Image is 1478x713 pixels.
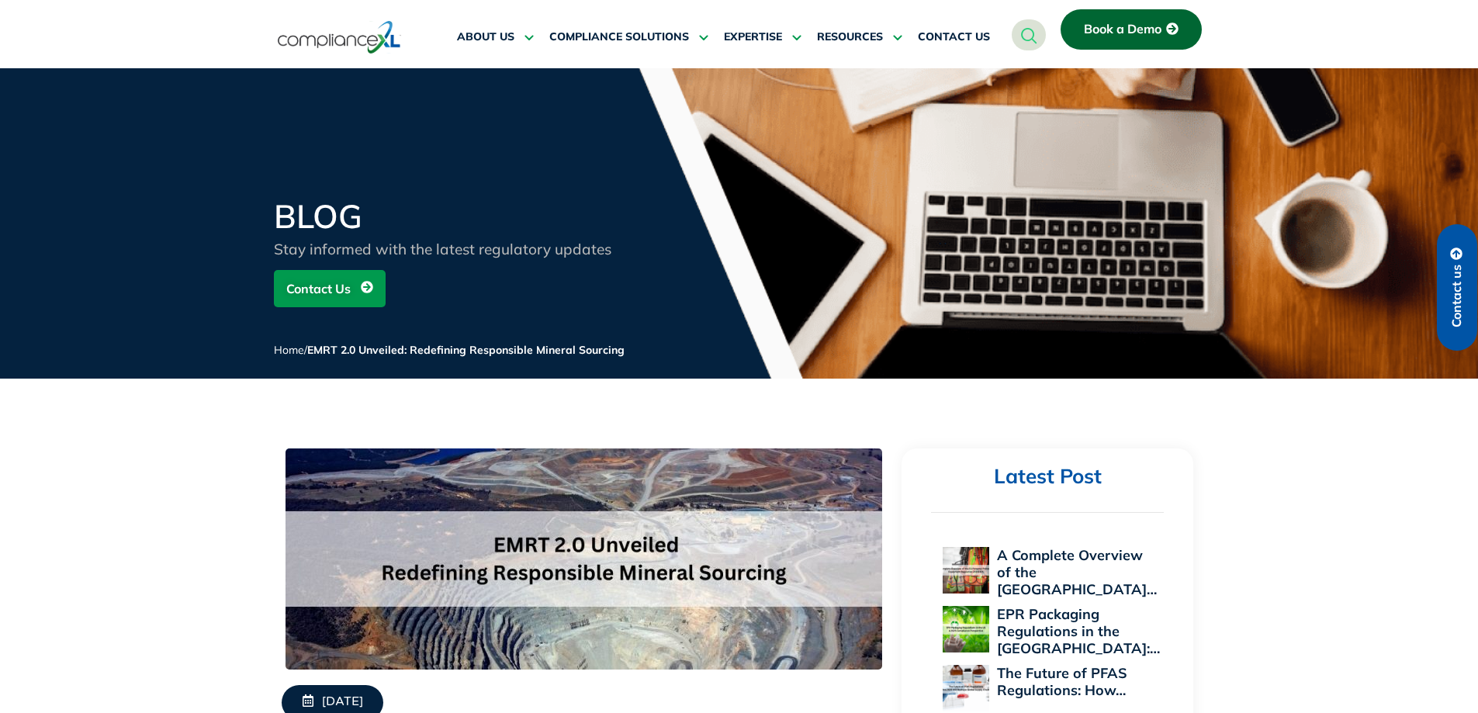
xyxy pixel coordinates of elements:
[943,665,989,711] img: The Future of PFAS Regulations: How 2025 Will Reshape Global Supply Chains
[278,19,401,55] img: logo-one.svg
[1061,9,1202,50] a: Book a Demo
[274,240,611,258] span: Stay informed with the latest regulatory updates
[549,30,689,44] span: COMPLIANCE SOLUTIONS
[1012,19,1046,50] a: navsearch-button
[1084,22,1161,36] span: Book a Demo
[997,546,1157,598] a: A Complete Overview of the [GEOGRAPHIC_DATA]…
[274,270,386,307] a: Contact Us
[549,19,708,56] a: COMPLIANCE SOLUTIONS
[307,343,625,357] span: EMRT 2.0 Unveiled: Redefining Responsible Mineral Sourcing
[943,606,989,652] img: EPR Packaging Regulations in the US: A 2025 Compliance Perspective
[918,30,990,44] span: CONTACT US
[918,19,990,56] a: CONTACT US
[817,19,902,56] a: RESOURCES
[943,547,989,594] img: A Complete Overview of the EU Personal Protective Equipment Regulation 2016/425
[997,605,1160,657] a: EPR Packaging Regulations in the [GEOGRAPHIC_DATA]:…
[274,200,646,233] h2: BLOG
[322,694,363,711] span: [DATE]
[997,664,1127,699] a: The Future of PFAS Regulations: How…
[1450,265,1464,327] span: Contact us
[457,30,514,44] span: ABOUT US
[817,30,883,44] span: RESOURCES
[724,30,782,44] span: EXPERTISE
[457,19,534,56] a: ABOUT US
[286,448,882,670] img: EMRT 2.0 Unveiled_ Redefining Responsible Mineral Sourcing
[724,19,801,56] a: EXPERTISE
[931,464,1164,490] h2: Latest Post
[1437,224,1477,351] a: Contact us
[286,274,351,303] span: Contact Us
[274,343,304,357] a: Home
[274,343,625,357] span: /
